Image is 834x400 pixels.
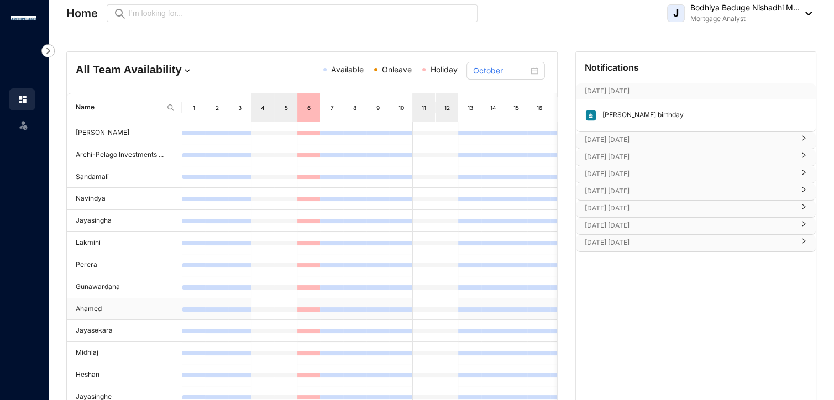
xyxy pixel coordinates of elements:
[800,242,807,244] span: right
[800,156,807,159] span: right
[585,151,794,162] p: [DATE] [DATE]
[576,183,816,200] div: [DATE] [DATE]
[67,166,182,188] td: Sandamali
[419,102,428,113] div: 11
[9,88,35,110] li: Home
[67,210,182,232] td: Jayasingha
[235,102,244,113] div: 3
[67,232,182,254] td: Lakmini
[67,298,182,320] td: Ahamed
[800,208,807,210] span: right
[67,144,182,166] td: Archi-Pelago Investments ...
[443,102,452,113] div: 12
[430,65,457,74] span: Holiday
[66,6,98,21] p: Home
[67,320,182,342] td: Jayasekara
[67,254,182,276] td: Perera
[585,220,794,231] p: [DATE] [DATE]
[489,102,497,113] div: 14
[182,65,193,76] img: dropdown.780994ddfa97fca24b89f58b1de131fa.svg
[800,139,807,141] span: right
[11,16,36,20] img: logo
[690,2,800,13] p: Bodhiya Baduge Nishadhi M...
[258,102,267,113] div: 4
[281,102,290,113] div: 5
[41,44,55,57] img: nav-icon-right.af6afadce00d159da59955279c43614e.svg
[512,102,521,113] div: 15
[576,132,816,149] div: [DATE] [DATE]
[535,102,544,113] div: 16
[585,109,597,122] img: birthday.63217d55a54455b51415ef6ca9a78895.svg
[597,109,684,122] p: [PERSON_NAME] birthday
[67,342,182,364] td: Midhlaj
[585,134,794,145] p: [DATE] [DATE]
[576,201,816,217] div: [DATE] [DATE]
[374,102,382,113] div: 9
[328,102,337,113] div: 7
[800,191,807,193] span: right
[18,119,29,130] img: leave-unselected.2934df6273408c3f84d9.svg
[576,218,816,234] div: [DATE] [DATE]
[67,188,182,210] td: Navindya
[166,103,175,112] img: search.8ce656024d3affaeffe32e5b30621cb7.svg
[67,276,182,298] td: Gunawardana
[212,102,221,113] div: 2
[76,62,233,77] h4: All Team Availability
[76,102,162,113] span: Name
[690,13,800,24] p: Mortgage Analyst
[576,149,816,166] div: [DATE] [DATE]
[585,203,794,214] p: [DATE] [DATE]
[350,102,359,113] div: 8
[673,8,679,18] span: J
[473,65,528,77] input: Select month
[800,12,812,15] img: dropdown-black.8e83cc76930a90b1a4fdb6d089b7bf3a.svg
[18,94,28,104] img: home.c6720e0a13eba0172344.svg
[305,102,313,113] div: 6
[585,186,794,197] p: [DATE] [DATE]
[800,225,807,227] span: right
[129,7,471,19] input: I’m looking for...
[800,173,807,176] span: right
[576,166,816,183] div: [DATE] [DATE]
[190,102,198,113] div: 1
[585,237,794,248] p: [DATE] [DATE]
[585,61,639,74] p: Notifications
[466,102,475,113] div: 13
[576,235,816,251] div: [DATE] [DATE]
[585,86,785,97] p: [DATE] [DATE]
[576,83,816,99] div: [DATE] [DATE][DATE]
[382,65,412,74] span: Onleave
[397,102,406,113] div: 10
[67,122,182,144] td: [PERSON_NAME]
[585,169,794,180] p: [DATE] [DATE]
[331,65,364,74] span: Available
[67,364,182,386] td: Heshan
